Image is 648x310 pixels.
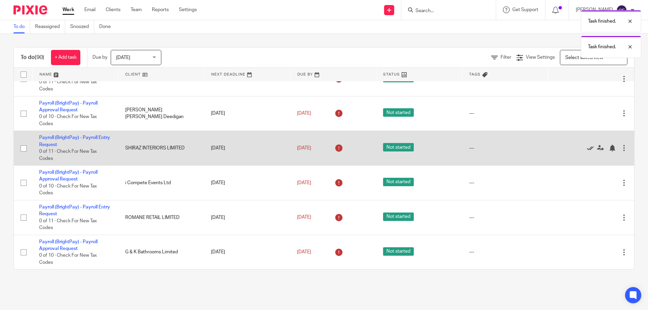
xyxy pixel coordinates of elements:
[204,200,290,235] td: [DATE]
[35,20,65,33] a: Reassigned
[51,50,80,65] a: + Add task
[116,55,130,60] span: [DATE]
[39,219,97,230] span: 0 of 11 · Check For New Tax Codes
[297,250,311,254] span: [DATE]
[383,108,414,117] span: Not started
[99,20,116,33] a: Done
[84,6,96,13] a: Email
[152,6,169,13] a: Reports
[204,235,290,270] td: [DATE]
[588,44,616,50] p: Task finished.
[13,20,30,33] a: To do
[565,55,603,60] span: Select saved view
[39,114,97,126] span: 0 of 10 · Check For New Tax Codes
[469,73,481,76] span: Tags
[469,110,542,117] div: ---
[383,178,414,186] span: Not started
[70,20,94,33] a: Snoozed
[13,5,47,15] img: Pixie
[106,6,120,13] a: Clients
[587,145,597,151] a: Mark as done
[35,55,44,60] span: (90)
[469,214,542,221] div: ---
[204,96,290,131] td: [DATE]
[297,180,311,185] span: [DATE]
[297,215,311,220] span: [DATE]
[118,200,205,235] td: ROMANE RETAIL LIMITED
[39,149,97,161] span: 0 of 11 · Check For New Tax Codes
[39,253,97,265] span: 0 of 10 · Check For New Tax Codes
[297,111,311,116] span: [DATE]
[469,145,542,151] div: ---
[588,18,616,25] p: Task finished.
[118,131,205,166] td: SHIRAZ INTERIORS LIMITED
[383,143,414,151] span: Not started
[204,166,290,200] td: [DATE]
[297,146,311,150] span: [DATE]
[179,6,197,13] a: Settings
[39,205,110,216] a: Payroll (BrightPay) - Payroll Entry Request
[39,239,98,251] a: Payroll (BrightPay) - Payroll Approval Request
[118,96,205,131] td: [PERSON_NAME] [PERSON_NAME] Deedigan
[383,213,414,221] span: Not started
[39,170,98,181] a: Payroll (BrightPay) - Payroll Approval Request
[39,184,97,196] span: 0 of 10 · Check For New Tax Codes
[383,247,414,256] span: Not started
[39,101,98,112] a: Payroll (BrightPay) - Payroll Approval Request
[21,54,44,61] h1: To do
[469,249,542,255] div: ---
[616,5,627,16] img: svg%3E
[118,235,205,270] td: G & K Bathrooms Limited
[118,166,205,200] td: i Compete Events Ltd
[204,131,290,166] td: [DATE]
[39,135,110,147] a: Payroll (BrightPay) - Payroll Entry Request
[62,6,74,13] a: Work
[469,179,542,186] div: ---
[131,6,142,13] a: Team
[92,54,107,61] p: Due by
